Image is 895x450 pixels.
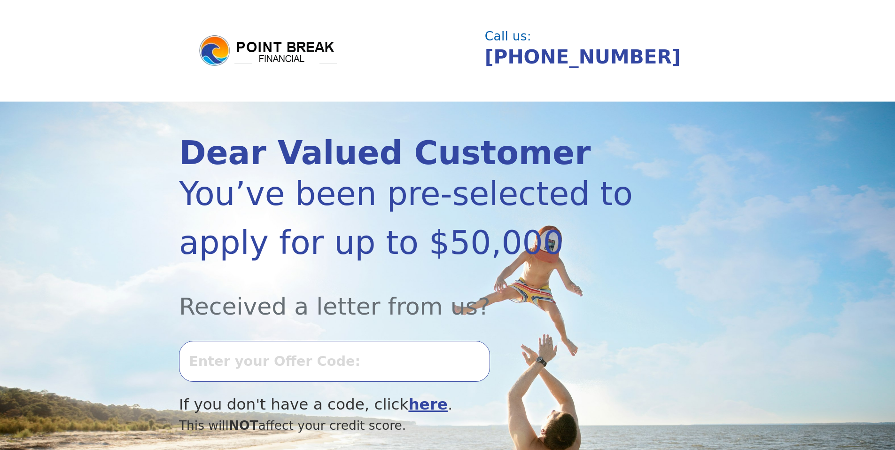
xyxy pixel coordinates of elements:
div: This will affect your credit score. [179,416,636,435]
div: Dear Valued Customer [179,137,636,169]
div: If you don't have a code, click . [179,393,636,416]
div: Call us: [485,30,708,42]
input: Enter your Offer Code: [179,341,490,381]
a: [PHONE_NUMBER] [485,46,681,68]
div: Received a letter from us? [179,267,636,324]
a: here [408,395,448,413]
span: NOT [229,418,258,433]
img: logo.png [198,34,339,68]
div: You’ve been pre-selected to apply for up to $50,000 [179,169,636,267]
